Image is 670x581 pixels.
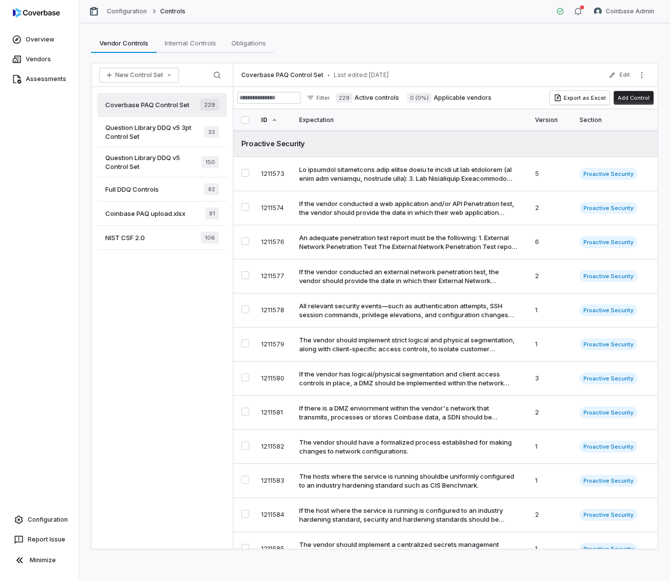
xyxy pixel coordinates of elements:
span: Proactive Security [580,543,638,555]
span: Coinbase Admin [606,7,654,15]
button: Select 1211581 control [241,408,249,415]
button: Select 1211577 control [241,271,249,279]
div: If there is a DMZ enviornment within the vendor's network that transmits, processes or stores Coi... [299,404,519,421]
td: 1211577 [255,259,293,293]
span: Vendor Controls [95,37,152,49]
div: Expectation [299,109,523,130]
button: Select 1211578 control [241,305,249,313]
td: 1211584 [255,498,293,532]
div: Lo ipsumdol sitametcons adip elitse doeiu te incidi ut lab etdolorem (al enim adm veniamqu, nostr... [299,165,519,183]
button: Minimize [4,550,75,570]
a: Coinbase PAQ upload.xlsx81 [97,202,227,226]
div: Proactive Security [241,138,650,149]
div: ID [261,109,287,130]
span: 81 [205,207,219,219]
a: Coverbase PAQ Control Set229 [97,93,227,117]
td: 6 [529,225,574,259]
button: Select 1211579 control [241,339,249,347]
button: Select 1211573 control [241,169,249,177]
td: 3 [529,362,574,396]
td: 1211578 [255,293,293,328]
td: 2 [529,498,574,532]
button: Filter [303,92,334,104]
td: 1 [529,328,574,362]
span: NIST CSF 2.0 [105,233,145,242]
td: 1211579 [255,328,293,362]
span: Proactive Security [580,509,638,521]
button: Add Control [614,91,654,105]
td: 2 [529,259,574,293]
span: Minimize [30,556,56,564]
button: Select 1211585 control [241,544,249,552]
span: Overview [26,36,54,43]
span: 106 [201,232,219,244]
div: Section [580,109,650,130]
td: 1211573 [255,157,293,191]
span: Vendors [26,55,51,63]
a: Configuration [4,511,75,529]
button: Select 1211574 control [241,203,249,211]
button: Export as Excel [550,91,610,105]
span: Proactive Security [580,338,638,350]
div: The hosts where the service is running shouldbe uniformly configured to an industry hardening sta... [299,472,519,490]
button: Select 1211576 control [241,237,249,245]
a: Vendors [2,50,77,68]
a: NIST CSF 2.0106 [97,226,227,250]
td: 1 [529,430,574,464]
label: Active controls [336,93,399,103]
img: logo-D7KZi-bG.svg [13,8,60,18]
span: • [327,72,330,79]
span: Proactive Security [580,475,638,487]
td: 1211576 [255,225,293,259]
a: Assessments [2,70,77,88]
td: 1 [529,293,574,328]
span: Coinbase PAQ upload.xlsx [105,209,185,218]
button: Coinbase Admin avatarCoinbase Admin [588,4,660,19]
button: Edit [606,66,633,84]
td: 5 [529,157,574,191]
span: 229 [200,99,219,111]
span: 229 [336,93,353,103]
span: Last edited: [DATE] [334,71,389,79]
div: If the vendor conducted a web application and/or API Penetration test, the vendor should provide ... [299,199,519,217]
button: Select 1211584 control [241,510,249,518]
span: Coverbase PAQ Control Set [241,71,323,79]
span: Coverbase PAQ Control Set [105,100,189,109]
a: Question Library DDQ v5 3pt Control Set33 [97,117,227,147]
td: 1211574 [255,191,293,225]
button: New Control Set [99,68,179,83]
span: Internal Controls [161,37,220,49]
td: 1211580 [255,362,293,396]
td: 2 [529,396,574,430]
span: Proactive Security [580,441,638,453]
span: 82 [204,183,219,195]
span: Proactive Security [580,407,638,418]
div: All relevant security events—such as authentication attempts, SSH session commands, privilege ele... [299,301,519,319]
span: Proactive Security [580,373,638,384]
div: An adequate penetration test report must be the following: 1. External Network Penetration Test T... [299,233,519,251]
span: Obligations [227,37,270,49]
a: Overview [2,31,77,48]
div: The vendor should have a formalized process established for making changes to network configurati... [299,438,519,456]
label: Applicable vendors [407,93,491,103]
span: Proactive Security [580,270,638,282]
td: 2 [529,191,574,225]
span: Report Issue [28,536,65,543]
td: 1211585 [255,532,293,566]
button: Select 1211582 control [241,442,249,450]
span: Full DDQ Controls [105,185,159,194]
span: Assessments [26,75,66,83]
span: 33 [204,126,219,138]
span: Controls [160,7,185,15]
div: If the vendor conducted an external network penetration test, the vendor should provide the date ... [299,267,519,285]
div: If the host where the service is running is configured to an industry hardening standard, securit... [299,506,519,524]
td: 1211582 [255,430,293,464]
span: 150 [201,156,219,168]
div: Version [535,109,568,130]
span: Proactive Security [580,168,638,180]
span: Proactive Security [580,236,638,248]
div: The vendor should implement strict logical and physical segmentation, along with client-specific ... [299,335,519,353]
span: Question Library DDQ v5 3pt Control Set [105,123,204,141]
span: Proactive Security [580,304,638,316]
button: Report Issue [4,531,75,548]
